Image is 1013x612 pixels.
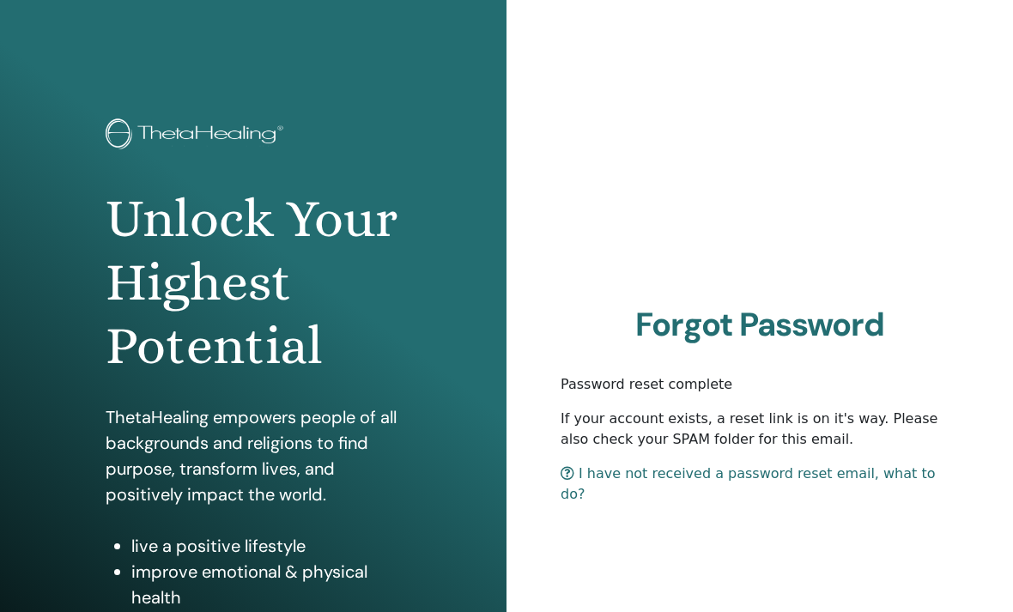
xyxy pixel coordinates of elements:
a: I have not received a password reset email, what to do? [561,465,935,502]
p: If your account exists, a reset link is on it's way. Please also check your SPAM folder for this ... [561,409,959,450]
li: improve emotional & physical health [131,559,400,610]
h2: Forgot Password [561,306,959,345]
p: Password reset complete [561,374,959,395]
li: live a positive lifestyle [131,533,400,559]
h1: Unlock Your Highest Potential [106,187,400,379]
p: ThetaHealing empowers people of all backgrounds and religions to find purpose, transform lives, a... [106,404,400,507]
